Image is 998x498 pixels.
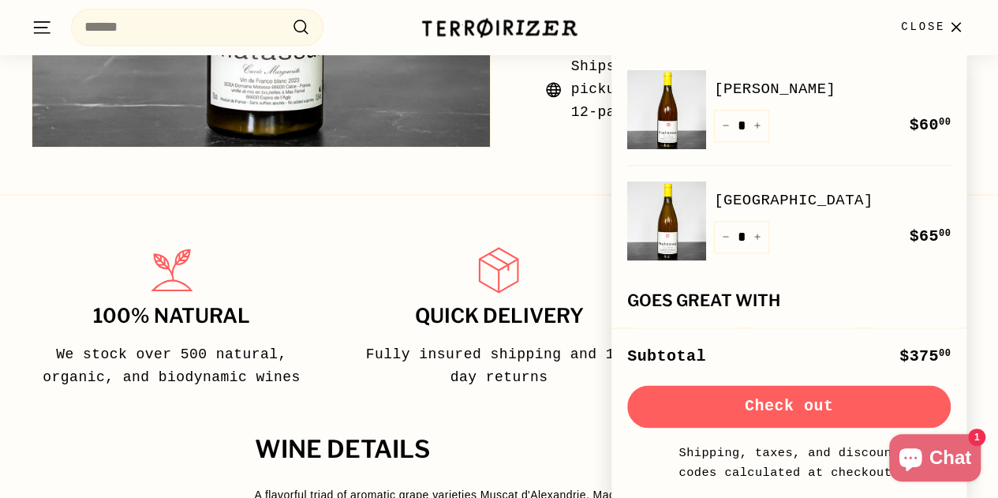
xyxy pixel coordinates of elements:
[627,182,706,260] img: Alexandria
[714,221,738,253] button: Reduce item quantity by one
[884,434,985,485] inbox-online-store-chat: Shopify online store chat
[714,189,951,212] a: [GEOGRAPHIC_DATA]
[909,116,951,134] span: $60
[746,110,769,142] button: Increase item quantity by one
[714,77,951,101] a: [PERSON_NAME]
[901,18,945,36] span: Close
[939,228,951,239] sup: 00
[25,305,318,328] h3: 100% Natural
[909,227,951,245] span: $65
[939,117,951,128] sup: 00
[746,221,769,253] button: Increase item quantity by one
[939,348,951,359] sup: 00
[571,55,967,123] span: Ships insured via UPS, available for local pickup or delivery. Get $30 off shipping on 12-packs -...
[627,292,951,310] div: Goes great with
[353,343,645,389] p: Fully insured shipping and 10-day returns
[627,344,706,369] div: Subtotal
[255,436,744,463] h2: WINE DETAILS
[714,110,738,142] button: Reduce item quantity by one
[353,305,645,328] h3: Quick delivery
[891,4,976,51] button: Close
[627,385,951,428] button: Check out
[25,343,318,389] p: We stock over 500 natural, organic, and biodynamic wines
[627,70,706,149] img: Marguerite
[899,344,951,369] div: $375
[675,444,903,482] small: Shipping, taxes, and discount codes calculated at checkout.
